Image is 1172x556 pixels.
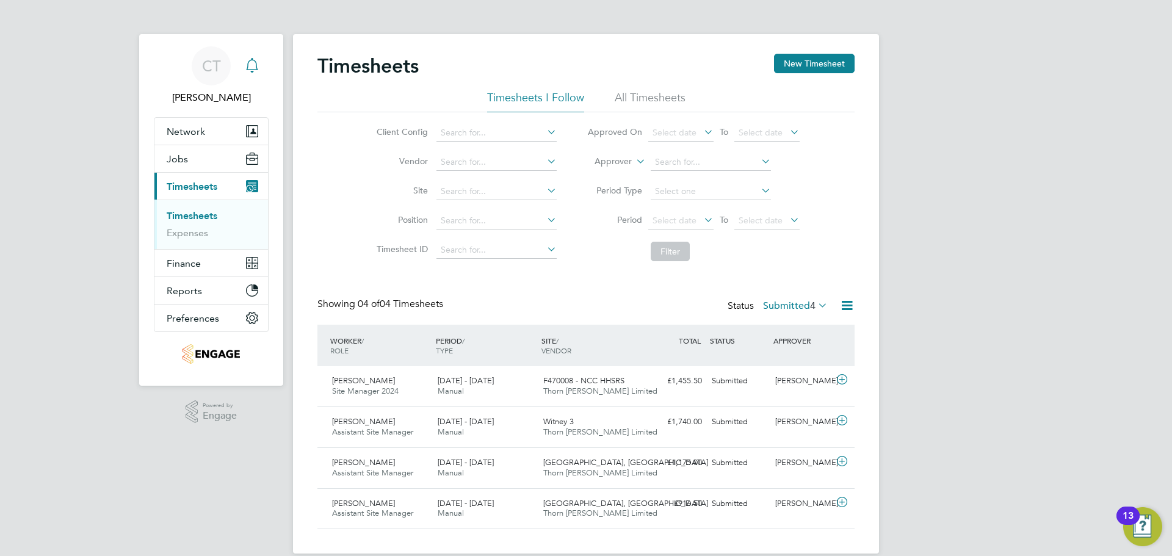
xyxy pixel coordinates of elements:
span: Chloe Taquin [154,90,269,105]
span: / [556,336,559,345]
label: Period [587,214,642,225]
span: Finance [167,258,201,269]
span: Manual [438,508,464,518]
span: ROLE [330,345,349,355]
span: Manual [438,386,464,396]
span: To [716,124,732,140]
button: Timesheets [154,173,268,200]
div: £1,175.00 [643,453,707,473]
span: [DATE] - [DATE] [438,498,494,508]
div: [PERSON_NAME] [770,494,834,514]
input: Search for... [436,125,557,142]
span: CT [202,58,221,74]
span: Powered by [203,400,237,411]
a: Powered byEngage [186,400,237,424]
a: Expenses [167,227,208,239]
span: Witney 3 [543,416,574,427]
span: Thorn [PERSON_NAME] Limited [543,427,657,437]
span: Thorn [PERSON_NAME] Limited [543,386,657,396]
span: Assistant Site Manager [332,427,413,437]
button: New Timesheet [774,54,855,73]
button: Jobs [154,145,268,172]
div: Submitted [707,371,770,391]
label: Approver [577,156,632,168]
label: Approved On [587,126,642,137]
input: Select one [651,183,771,200]
div: Status [728,298,830,315]
span: [PERSON_NAME] [332,416,395,427]
label: Client Config [373,126,428,137]
span: Engage [203,411,237,421]
span: [DATE] - [DATE] [438,457,494,468]
h2: Timesheets [317,54,419,78]
div: Submitted [707,412,770,432]
a: Timesheets [167,210,217,222]
label: Vendor [373,156,428,167]
span: To [716,212,732,228]
span: [PERSON_NAME] [332,375,395,386]
span: Network [167,126,205,137]
button: Filter [651,242,690,261]
input: Search for... [651,154,771,171]
button: Open Resource Center, 13 new notifications [1123,507,1162,546]
span: / [361,336,364,345]
div: Submitted [707,494,770,514]
span: Thorn [PERSON_NAME] Limited [543,508,657,518]
div: £1,740.00 [643,412,707,432]
div: Timesheets [154,200,268,249]
div: £916.50 [643,494,707,514]
span: VENDOR [541,345,571,355]
nav: Main navigation [139,34,283,386]
span: F470008 - NCC HHSRS [543,375,624,386]
div: Submitted [707,453,770,473]
img: thornbaker-logo-retina.png [183,344,239,364]
span: 04 of [358,298,380,310]
div: Showing [317,298,446,311]
label: Period Type [587,185,642,196]
div: WORKER [327,330,433,361]
span: [DATE] - [DATE] [438,375,494,386]
span: [DATE] - [DATE] [438,416,494,427]
label: Position [373,214,428,225]
label: Timesheet ID [373,244,428,255]
div: SITE [538,330,644,361]
span: Manual [438,427,464,437]
span: [GEOGRAPHIC_DATA], [GEOGRAPHIC_DATA] [543,498,708,508]
span: Jobs [167,153,188,165]
input: Search for... [436,242,557,259]
button: Reports [154,277,268,304]
button: Finance [154,250,268,276]
span: Reports [167,285,202,297]
span: / [462,336,465,345]
input: Search for... [436,154,557,171]
span: Select date [739,215,783,226]
div: APPROVER [770,330,834,352]
div: £1,455.50 [643,371,707,391]
button: Network [154,118,268,145]
button: Preferences [154,305,268,331]
span: Manual [438,468,464,478]
span: Assistant Site Manager [332,468,413,478]
div: PERIOD [433,330,538,361]
span: Thorn [PERSON_NAME] Limited [543,468,657,478]
a: CT[PERSON_NAME] [154,46,269,105]
span: Select date [653,215,696,226]
span: TYPE [436,345,453,355]
a: Go to home page [154,344,269,364]
div: [PERSON_NAME] [770,371,834,391]
span: Timesheets [167,181,217,192]
span: [PERSON_NAME] [332,498,395,508]
div: 13 [1123,516,1134,532]
div: [PERSON_NAME] [770,453,834,473]
li: Timesheets I Follow [487,90,584,112]
span: 04 Timesheets [358,298,443,310]
span: Select date [739,127,783,138]
div: STATUS [707,330,770,352]
span: TOTAL [679,336,701,345]
span: [GEOGRAPHIC_DATA], [GEOGRAPHIC_DATA] [543,457,708,468]
label: Site [373,185,428,196]
input: Search for... [436,183,557,200]
div: [PERSON_NAME] [770,412,834,432]
span: 4 [810,300,816,312]
input: Search for... [436,212,557,229]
